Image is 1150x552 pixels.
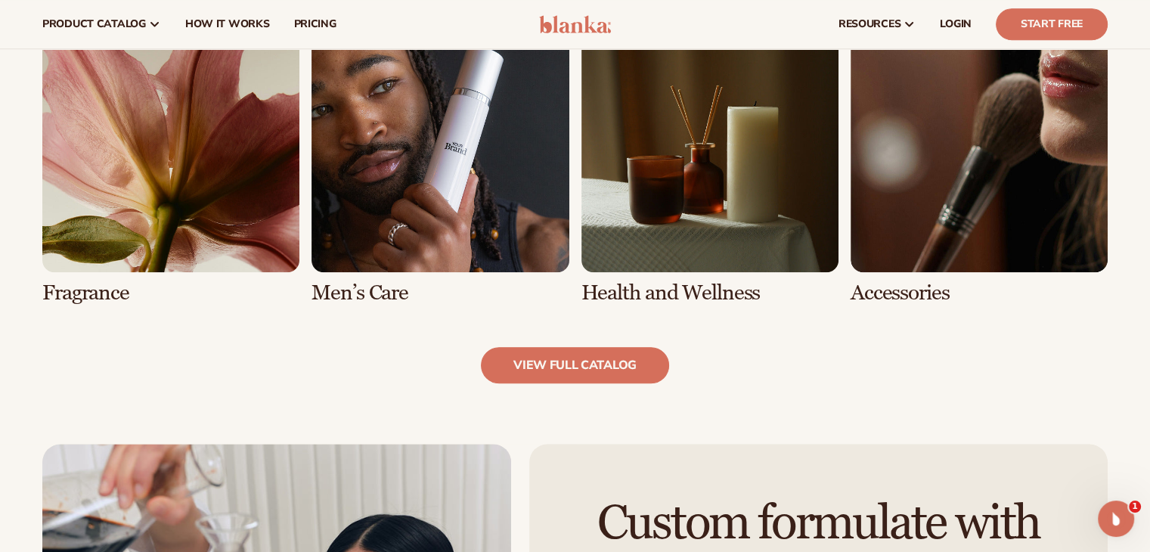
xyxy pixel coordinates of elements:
[539,15,611,33] img: logo
[851,15,1108,305] div: 8 / 8
[481,347,669,383] a: view full catalog
[838,18,900,30] span: resources
[312,15,569,305] div: 6 / 8
[1129,501,1141,513] span: 1
[996,8,1108,40] a: Start Free
[581,15,838,305] div: 7 / 8
[293,18,336,30] span: pricing
[1098,501,1134,537] iframe: Intercom live chat
[185,18,270,30] span: How It Works
[940,18,972,30] span: LOGIN
[42,15,299,305] div: 5 / 8
[42,18,146,30] span: product catalog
